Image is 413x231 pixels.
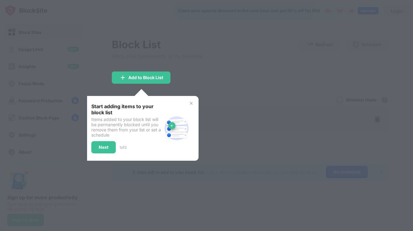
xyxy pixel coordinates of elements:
[119,145,126,150] div: 1 of 3
[189,101,194,106] img: x-button.svg
[128,75,163,80] div: Add to Block List
[99,145,108,150] div: Next
[91,117,162,137] div: Items added to your block list will be permanently blocked until you remove them from your list o...
[91,103,162,116] div: Start adding items to your block list
[162,114,191,143] img: block-site.svg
